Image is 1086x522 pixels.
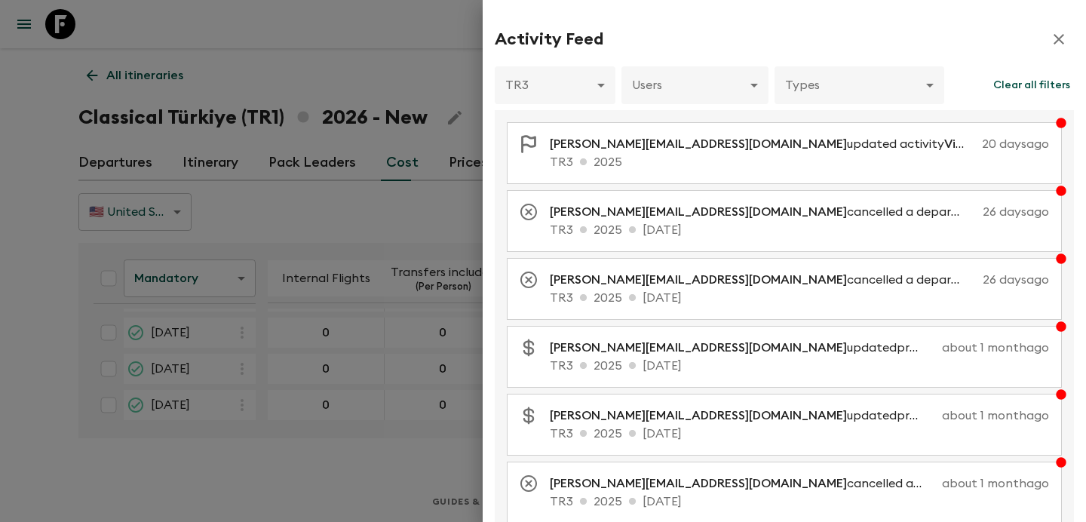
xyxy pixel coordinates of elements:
[550,221,1049,239] p: TR3 2025 [DATE]
[775,64,944,106] div: Types
[550,474,936,493] p: cancelled a departure
[495,64,615,106] div: TR3
[550,289,1049,307] p: TR3 2025 [DATE]
[550,271,977,289] p: cancelled a departure
[550,138,847,150] span: [PERSON_NAME][EMAIL_ADDRESS][DOMAIN_NAME]
[982,135,1049,153] p: 20 days ago
[550,477,847,490] span: [PERSON_NAME][EMAIL_ADDRESS][DOMAIN_NAME]
[989,66,1074,104] button: Clear all filters
[550,357,1049,375] p: TR3 2025 [DATE]
[550,493,1049,511] p: TR3 2025 [DATE]
[983,203,1049,221] p: 26 days ago
[550,342,847,354] span: [PERSON_NAME][EMAIL_ADDRESS][DOMAIN_NAME]
[621,64,768,106] div: Users
[495,29,603,49] h2: Activity Feed
[550,135,976,153] p: updated activity
[550,339,936,357] p: updated promotional discounts
[550,407,936,425] p: updated promotional discounts
[942,339,1049,357] p: about 1 month ago
[550,153,1049,171] p: TR3 2025
[942,474,1049,493] p: about 1 month ago
[942,407,1049,425] p: about 1 month ago
[983,271,1049,289] p: 26 days ago
[550,206,847,218] span: [PERSON_NAME][EMAIL_ADDRESS][DOMAIN_NAME]
[550,274,847,286] span: [PERSON_NAME][EMAIL_ADDRESS][DOMAIN_NAME]
[550,203,977,221] p: cancelled a departure
[550,425,1049,443] p: TR3 2025 [DATE]
[550,410,847,422] span: [PERSON_NAME][EMAIL_ADDRESS][DOMAIN_NAME]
